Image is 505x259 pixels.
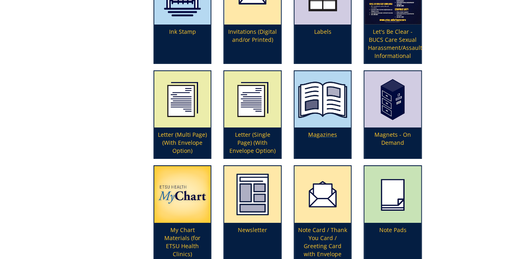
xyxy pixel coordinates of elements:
[224,25,281,63] p: Invitations (Digital and/or Printed)
[294,71,351,128] img: magazines-6556857dab2218.58984408.png
[294,71,351,158] a: Magazines
[294,25,351,63] p: Labels
[224,71,281,158] a: Letter (Single Page) (With Envelope Option)
[364,71,421,158] a: Magnets - On Demand
[364,166,421,223] img: note-pads-594927357b5c91.87943573.png
[154,25,211,63] p: Ink Stamp
[294,166,351,223] img: invitationwithenvelope-5a33f926473532.42838482.png
[364,127,421,158] p: Magnets - On Demand
[224,71,281,128] img: multiple-page-letter-594926b790dc87.57529212.png
[224,127,281,158] p: Letter (Single Page) (With Envelope Option)
[364,25,421,63] p: Let's Be Clear - BUCS Care Sexual Harassment/Assault Informational
[294,127,351,158] p: Magazines
[364,71,421,128] img: magnets-59492663d52397.19542485.png
[154,166,211,223] img: mychart-67fe6a1724bc26.04447173.png
[154,71,211,158] a: Letter (Multi Page) (With Envelope Option)
[154,127,211,158] p: Letter (Multi Page) (With Envelope Option)
[154,71,211,128] img: multiple-page-letter-594926b790dc87.57529212.png
[224,166,281,223] img: newsletter-65568594225a38.55392197.png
